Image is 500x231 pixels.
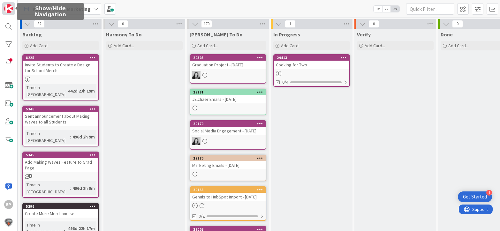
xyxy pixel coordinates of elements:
input: Quick Filter... [406,3,454,15]
span: Add Card... [114,43,134,48]
div: 29413Cooking for Two [274,55,349,69]
div: 29155 [190,187,266,193]
span: In Progress [273,31,300,38]
div: 29180 [190,155,266,161]
div: Add Making Waves Feature to Grad Page [23,158,98,172]
div: 5296Create More Merchandise [23,204,98,218]
div: 29305 [190,55,266,61]
div: 8225Invite Students to Create a Design for School Merch [23,55,98,75]
div: 442d 23h 19m [66,87,96,94]
div: Time in [GEOGRAPHIC_DATA] [25,84,65,98]
div: Open Get Started checklist, remaining modules: 4 [458,191,492,202]
div: Sent announcement about Making Waves to all Students [23,112,98,126]
div: Get Started [463,194,487,200]
div: 29155 [193,188,266,192]
div: 5345 [26,153,98,157]
span: 1 [285,20,296,28]
div: 5296 [26,204,98,209]
div: 29155Genuis to HubSpot Import - [DATE] [190,187,266,201]
span: Verify [357,31,371,38]
span: Add Card... [30,43,50,48]
div: 29305Graduation Project - [DATE] [190,55,266,69]
span: 0 [368,20,379,28]
span: 0/4 [282,79,288,86]
div: 29413 [277,56,349,60]
div: 29181 [193,90,266,94]
div: 29179Social Media Engagement - [DATE] [190,121,266,135]
div: 29181JElchaer Emails - [DATE] [190,89,266,103]
div: 4 [486,190,492,196]
span: 0 [452,20,463,28]
div: 5346Sent announcement about Making Waves to all Students [23,106,98,126]
span: : [70,133,71,140]
div: Create More Merchandise [23,209,98,218]
div: 5346 [26,107,98,111]
div: Marketing Emails - [DATE] [190,161,266,169]
div: 5345Add Making Waves Feature to Grad Page [23,152,98,172]
div: 496d 2h 9m [71,133,96,140]
span: Done [441,31,453,38]
span: 0/2 [199,213,205,220]
img: JE [192,137,201,145]
span: Julie To Do [190,31,243,38]
div: Time in [GEOGRAPHIC_DATA] [25,130,70,144]
div: 29179 [190,121,266,127]
div: 29305 [193,56,266,60]
div: Social Media Engagement - [DATE] [190,127,266,135]
div: 29180Marketing Emails - [DATE] [190,155,266,169]
img: JE [192,71,201,79]
div: Genuis to HubSpot Import - [DATE] [190,193,266,201]
div: Graduation Project - [DATE] [190,61,266,69]
span: Add Card... [448,43,469,48]
span: Add Card... [365,43,385,48]
span: 1 [28,174,32,178]
div: 496d 2h 9m [71,185,96,192]
div: 29180 [193,156,266,160]
span: Backlog [22,31,42,38]
span: Support [13,1,29,9]
div: 5345 [23,152,98,158]
span: 1x [374,6,382,12]
span: 0 [117,20,128,28]
span: Add Card... [197,43,218,48]
span: : [65,87,66,94]
div: JE [190,71,266,79]
span: Add Card... [281,43,301,48]
div: 5296 [23,204,98,209]
div: 29181 [190,89,266,95]
span: 32 [34,20,45,28]
span: : [70,185,71,192]
span: 3x [391,6,399,12]
span: 170 [201,20,212,28]
div: 29413 [274,55,349,61]
div: JElchaer Emails - [DATE] [190,95,266,103]
div: 8225 [23,55,98,61]
span: 2x [382,6,391,12]
div: Time in [GEOGRAPHIC_DATA] [25,181,70,195]
div: JE [190,137,266,145]
h5: Show/Hide Navigation [19,5,81,18]
div: Cooking for Two [274,61,349,69]
div: 5346 [23,106,98,112]
div: EP [4,200,13,209]
img: Visit kanbanzone.com [4,4,13,13]
span: Harmony To Do [106,31,142,38]
div: 8225 [26,56,98,60]
div: Invite Students to Create a Design for School Merch [23,61,98,75]
div: 29179 [193,122,266,126]
img: avatar [4,218,13,227]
